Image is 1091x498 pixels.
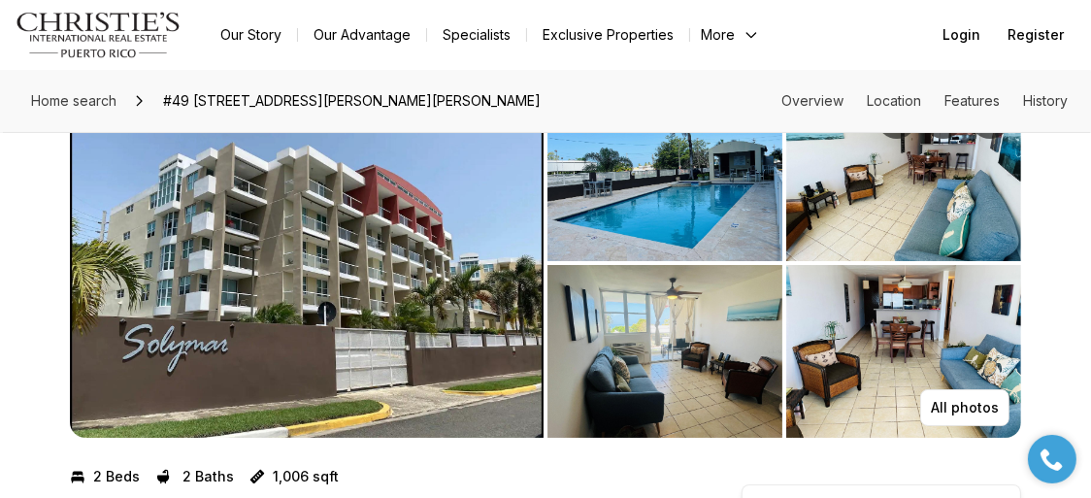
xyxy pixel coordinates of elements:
p: 2 Baths [182,469,234,484]
button: View image gallery [786,265,1021,438]
a: Exclusive Properties [527,21,689,49]
button: All photos [920,389,1009,426]
button: View image gallery [70,88,544,438]
img: logo [16,12,182,58]
button: View image gallery [547,88,782,261]
a: Skip to: Features [944,92,1000,109]
button: More [690,21,772,49]
button: View image gallery [786,88,1021,261]
p: 2 Beds [93,469,140,484]
button: View image gallery [547,265,782,438]
a: Home search [23,85,124,116]
button: Register [996,16,1075,54]
a: Our Advantage [298,21,426,49]
a: Specialists [427,21,526,49]
nav: Page section menu [781,93,1068,109]
a: Our Story [205,21,297,49]
a: Skip to: Overview [781,92,843,109]
li: 2 of 7 [547,88,1021,438]
span: Register [1008,27,1064,43]
span: #49 [STREET_ADDRESS][PERSON_NAME][PERSON_NAME] [155,85,548,116]
li: 1 of 7 [70,88,544,438]
button: Login [931,16,992,54]
span: Login [942,27,980,43]
span: Home search [31,92,116,109]
p: 1,006 sqft [273,469,339,484]
a: Skip to: Location [867,92,921,109]
div: Listing Photos [70,88,1021,438]
p: All photos [931,400,999,415]
a: Skip to: History [1023,92,1068,109]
